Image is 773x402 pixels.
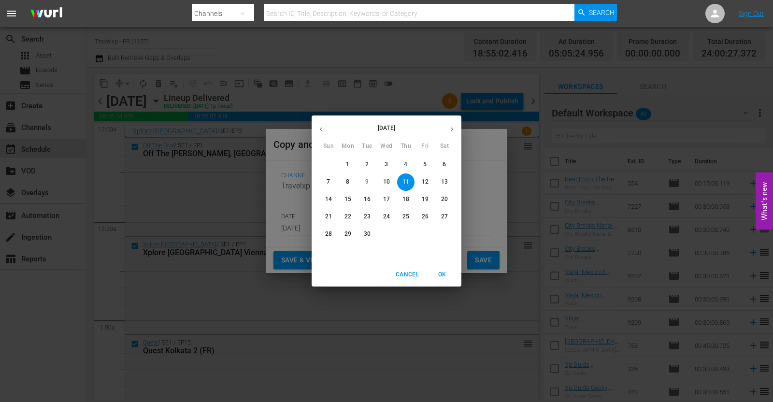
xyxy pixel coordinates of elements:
p: 17 [383,195,390,203]
button: 19 [416,191,434,208]
p: 11 [402,178,409,186]
a: Sign Out [739,10,764,17]
span: Tue [358,142,376,151]
p: 20 [441,195,448,203]
button: 27 [436,208,453,226]
button: 7 [320,173,337,191]
button: 14 [320,191,337,208]
p: 14 [325,195,332,203]
p: 9 [365,178,369,186]
p: [DATE] [330,124,443,132]
button: 12 [416,173,434,191]
button: 2 [358,156,376,173]
button: 24 [378,208,395,226]
p: 2 [365,160,369,169]
span: Thu [397,142,415,151]
p: 3 [385,160,388,169]
p: 21 [325,213,332,221]
p: 13 [441,178,448,186]
span: Mon [339,142,357,151]
span: menu [6,8,17,19]
button: 18 [397,191,415,208]
button: 11 [397,173,415,191]
button: Cancel [392,267,423,283]
button: 17 [378,191,395,208]
button: 13 [436,173,453,191]
button: 9 [358,173,376,191]
button: 29 [339,226,357,243]
p: 12 [422,178,429,186]
p: 25 [402,213,409,221]
p: 24 [383,213,390,221]
button: 8 [339,173,357,191]
span: Sat [436,142,453,151]
button: 28 [320,226,337,243]
p: 15 [344,195,351,203]
button: 25 [397,208,415,226]
p: 1 [346,160,349,169]
button: 4 [397,156,415,173]
span: Sun [320,142,337,151]
p: 30 [364,230,371,238]
button: 22 [339,208,357,226]
button: 30 [358,226,376,243]
button: 1 [339,156,357,173]
p: 10 [383,178,390,186]
button: 5 [416,156,434,173]
button: 20 [436,191,453,208]
button: 21 [320,208,337,226]
button: 23 [358,208,376,226]
span: Cancel [396,270,419,280]
p: 5 [423,160,427,169]
span: Search [589,4,615,21]
button: Open Feedback Widget [756,172,773,230]
button: 6 [436,156,453,173]
p: 8 [346,178,349,186]
span: OK [430,270,454,280]
span: Fri [416,142,434,151]
button: 10 [378,173,395,191]
button: OK [427,267,458,283]
span: Wed [378,142,395,151]
p: 29 [344,230,351,238]
button: 3 [378,156,395,173]
p: 4 [404,160,407,169]
button: 15 [339,191,357,208]
p: 28 [325,230,332,238]
button: 26 [416,208,434,226]
p: 27 [441,213,448,221]
p: 23 [364,213,371,221]
p: 7 [327,178,330,186]
p: 26 [422,213,429,221]
p: 22 [344,213,351,221]
p: 19 [422,195,429,203]
p: 18 [402,195,409,203]
button: 16 [358,191,376,208]
img: ans4CAIJ8jUAAAAAAAAAAAAAAAAAAAAAAAAgQb4GAAAAAAAAAAAAAAAAAAAAAAAAJMjXAAAAAAAAAAAAAAAAAAAAAAAAgAT5G... [23,2,70,25]
p: 16 [364,195,371,203]
p: 6 [443,160,446,169]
